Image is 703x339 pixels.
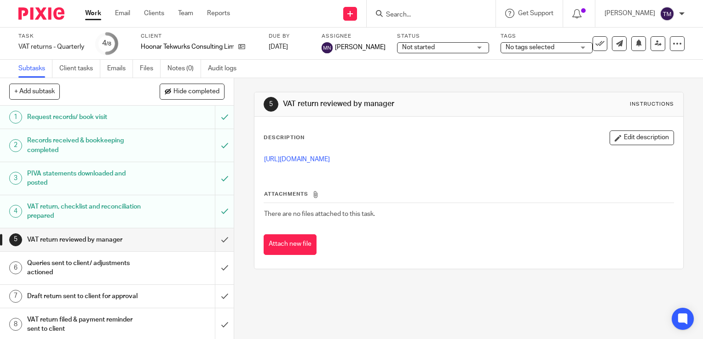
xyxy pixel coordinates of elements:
span: No tags selected [506,44,554,51]
label: Assignee [322,33,386,40]
img: Pixie [18,7,64,20]
h1: VAT return reviewed by manager [283,99,488,109]
a: Client tasks [59,60,100,78]
span: [PERSON_NAME] [335,43,386,52]
div: 4 [9,205,22,218]
div: 5 [264,97,278,112]
h1: Queries sent to client/ adjustments actioned [27,256,146,280]
label: Status [397,33,489,40]
label: Task [18,33,84,40]
a: Files [140,60,161,78]
a: Subtasks [18,60,52,78]
a: Audit logs [208,60,243,78]
h1: PIVA statements downloaded and posted [27,167,146,190]
span: Hide completed [173,88,219,96]
img: svg%3E [322,42,333,53]
span: Attachments [264,192,308,197]
small: /8 [106,41,111,46]
a: Notes (0) [167,60,201,78]
span: [DATE] [269,44,288,50]
button: Hide completed [160,84,225,99]
input: Search [385,11,468,19]
div: Instructions [630,101,674,108]
div: 3 [9,172,22,185]
div: 8 [9,318,22,331]
h1: VAT return filed & payment reminder sent to client [27,313,146,336]
a: Reports [207,9,230,18]
label: Tags [501,33,593,40]
div: 6 [9,261,22,274]
img: svg%3E [660,6,674,21]
span: Not started [402,44,435,51]
label: Due by [269,33,310,40]
a: Clients [144,9,164,18]
div: 4 [102,38,111,49]
a: Emails [107,60,133,78]
a: [URL][DOMAIN_NAME] [264,156,330,163]
div: 1 [9,111,22,124]
span: There are no files attached to this task. [264,211,375,217]
h1: VAT return, checklist and reconciliation prepared [27,200,146,223]
div: 7 [9,290,22,303]
span: Get Support [518,10,553,17]
div: 2 [9,139,22,152]
h1: Records received & bookkeeping completed [27,134,146,157]
a: Team [178,9,193,18]
button: Attach new file [264,234,317,255]
p: Hoonar Tekwurks Consulting Limited [141,42,234,51]
p: Description [264,134,305,141]
a: Email [115,9,130,18]
a: Work [85,9,101,18]
label: Client [141,33,257,40]
button: Edit description [610,130,674,145]
h1: Request records/ book visit [27,110,146,124]
h1: Draft return sent to client for approval [27,289,146,303]
div: VAT returns - Quarterly [18,42,84,51]
h1: VAT return reviewed by manager [27,233,146,247]
div: 5 [9,233,22,246]
button: + Add subtask [9,84,60,99]
p: [PERSON_NAME] [605,9,655,18]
